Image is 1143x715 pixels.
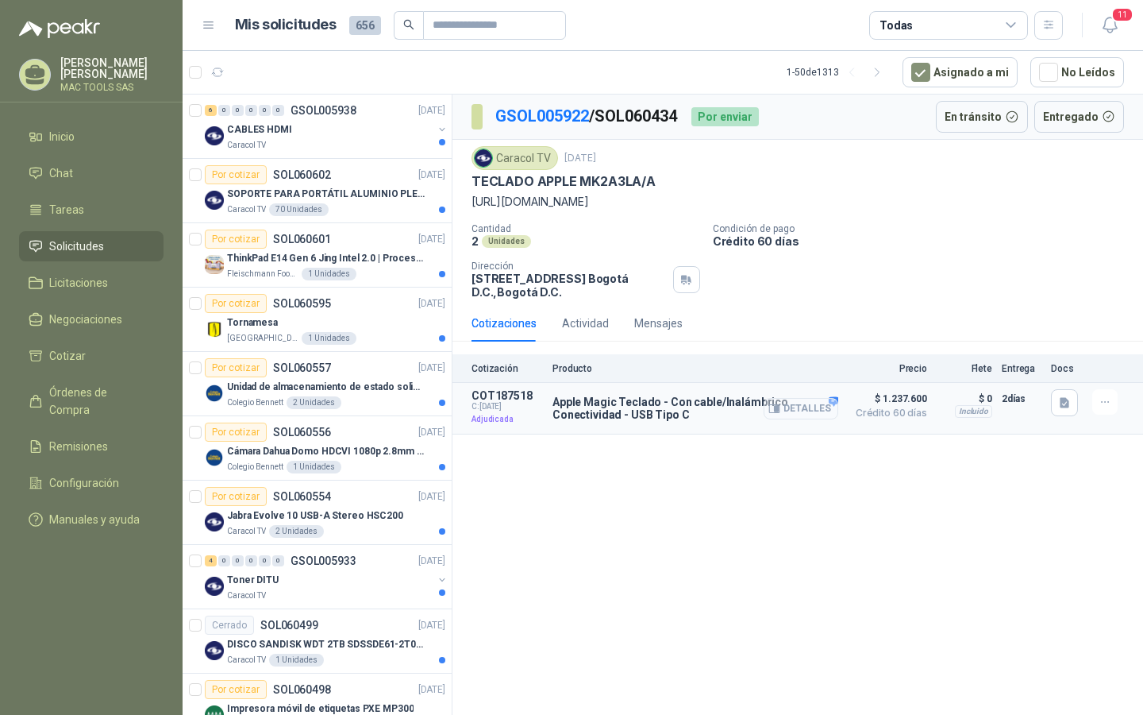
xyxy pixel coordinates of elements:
a: Cotizar [19,341,164,371]
span: Tareas [49,201,84,218]
button: No Leídos [1030,57,1124,87]
p: [DATE] [418,296,445,311]
a: Licitaciones [19,268,164,298]
p: [GEOGRAPHIC_DATA] [227,332,298,345]
a: 4 0 0 0 0 0 GSOL005933[DATE] Company LogoToner DITUCaracol TV [205,551,448,602]
a: Tareas [19,195,164,225]
p: Jabra Evolve 10 USB-A Stereo HSC200 [227,508,403,524]
button: Detalles [764,398,838,419]
p: CABLES HDMI [227,122,292,137]
p: SOL060499 [260,620,318,631]
p: Cantidad [471,223,700,234]
button: 11 [1095,11,1124,40]
p: 2 días [1002,389,1041,408]
div: Incluido [955,405,992,418]
p: [DATE] [418,489,445,504]
a: Negociaciones [19,304,164,334]
img: Company Logo [475,149,492,167]
button: Asignado a mi [902,57,1018,87]
p: [DATE] [418,425,445,440]
div: 0 [245,555,257,566]
span: 11 [1111,7,1133,22]
h1: Mis solicitudes [235,14,337,37]
img: Company Logo [205,384,224,403]
p: Fleischmann Foods S.A. [227,268,298,280]
p: Caracol TV [227,203,266,216]
p: GSOL005933 [291,555,356,566]
div: Cotizaciones [471,315,537,332]
img: Logo peakr [19,19,100,38]
a: Solicitudes [19,231,164,261]
span: Cotizar [49,347,86,365]
p: [STREET_ADDRESS] Bogotá D.C. , Bogotá D.C. [471,272,667,299]
p: MAC TOOLS SAS [60,83,164,92]
p: TECLADO APPLE MK2A3LA/A [471,173,656,190]
p: SOPORTE PARA PORTÁTIL ALUMINIO PLEGABLE VTA [227,187,425,202]
p: Toner DITU [227,573,279,588]
img: Company Logo [205,126,224,145]
p: $ 0 [937,389,992,408]
span: 656 [349,16,381,35]
p: Caracol TV [227,654,266,667]
div: Por cotizar [205,230,267,249]
div: Por cotizar [205,680,267,699]
span: Órdenes de Compra [49,384,148,419]
p: Colegio Bennett [227,396,283,409]
a: Manuales y ayuda [19,504,164,535]
a: Por cotizarSOL060602[DATE] Company LogoSOPORTE PARA PORTÁTIL ALUMINIO PLEGABLE VTACaracol TV70 Un... [183,159,452,223]
p: Colegio Bennett [227,461,283,473]
p: [DATE] [418,618,445,633]
p: Caracol TV [227,525,266,538]
a: CerradoSOL060499[DATE] Company LogoDISCO SANDISK WDT 2TB SDSSDE61-2T00-G25Caracol TV1 Unidades [183,609,452,674]
img: Company Logo [205,512,224,531]
div: 2 Unidades [287,396,341,409]
p: SOL060601 [273,234,331,245]
div: Unidades [482,235,531,248]
p: Apple Magic Teclado - Con cable/Inalámbrico Conectividad - USB Tipo C [552,396,838,421]
span: Inicio [49,128,75,145]
div: Por cotizar [205,165,267,184]
div: Caracol TV [471,146,558,170]
div: 1 Unidades [287,461,341,473]
p: Flete [937,363,992,374]
p: Producto [552,363,838,374]
div: Por cotizar [205,487,267,506]
a: Por cotizarSOL060554[DATE] Company LogoJabra Evolve 10 USB-A Stereo HSC200Caracol TV2 Unidades [183,481,452,545]
span: Negociaciones [49,311,122,328]
a: Configuración [19,468,164,498]
p: Crédito 60 días [713,234,1137,248]
div: Por cotizar [205,423,267,442]
span: Remisiones [49,438,108,455]
p: ThinkPad E14 Gen 6 Jing Intel 2.0 | Procesador Intel Core Ultra 5 125U ( 12 [227,251,425,266]
div: 0 [218,105,230,116]
div: 0 [232,105,244,116]
a: Por cotizarSOL060556[DATE] Company LogoCámara Dahua Domo HDCVI 1080p 2.8mm IP67 Led IR 30m mts no... [183,416,452,481]
a: Por cotizarSOL060595[DATE] Company LogoTornamesa[GEOGRAPHIC_DATA]1 Unidades [183,288,452,352]
button: En tránsito [936,101,1028,133]
button: Entregado [1034,101,1125,133]
div: Por cotizar [205,294,267,313]
p: Tornamesa [227,315,278,330]
a: Chat [19,158,164,188]
div: 4 [205,555,217,566]
a: Por cotizarSOL060601[DATE] Company LogoThinkPad E14 Gen 6 Jing Intel 2.0 | Procesador Intel Core ... [183,223,452,288]
div: 1 - 50 de 1313 [787,60,890,85]
p: Cotización [471,363,543,374]
a: Órdenes de Compra [19,377,164,425]
div: 0 [245,105,257,116]
div: 0 [259,555,271,566]
p: [DATE] [564,151,596,166]
p: Cámara Dahua Domo HDCVI 1080p 2.8mm IP67 Led IR 30m mts nocturnos [227,444,425,459]
p: Condición de pago [713,223,1137,234]
p: [DATE] [418,232,445,247]
p: [DATE] [418,361,445,376]
p: SOL060602 [273,169,331,180]
p: Caracol TV [227,589,266,602]
div: 70 Unidades [269,203,329,216]
img: Company Logo [205,319,224,338]
p: Precio [848,363,927,374]
p: SOL060595 [273,298,331,309]
span: search [403,19,414,30]
div: 0 [259,105,271,116]
span: Licitaciones [49,274,108,292]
